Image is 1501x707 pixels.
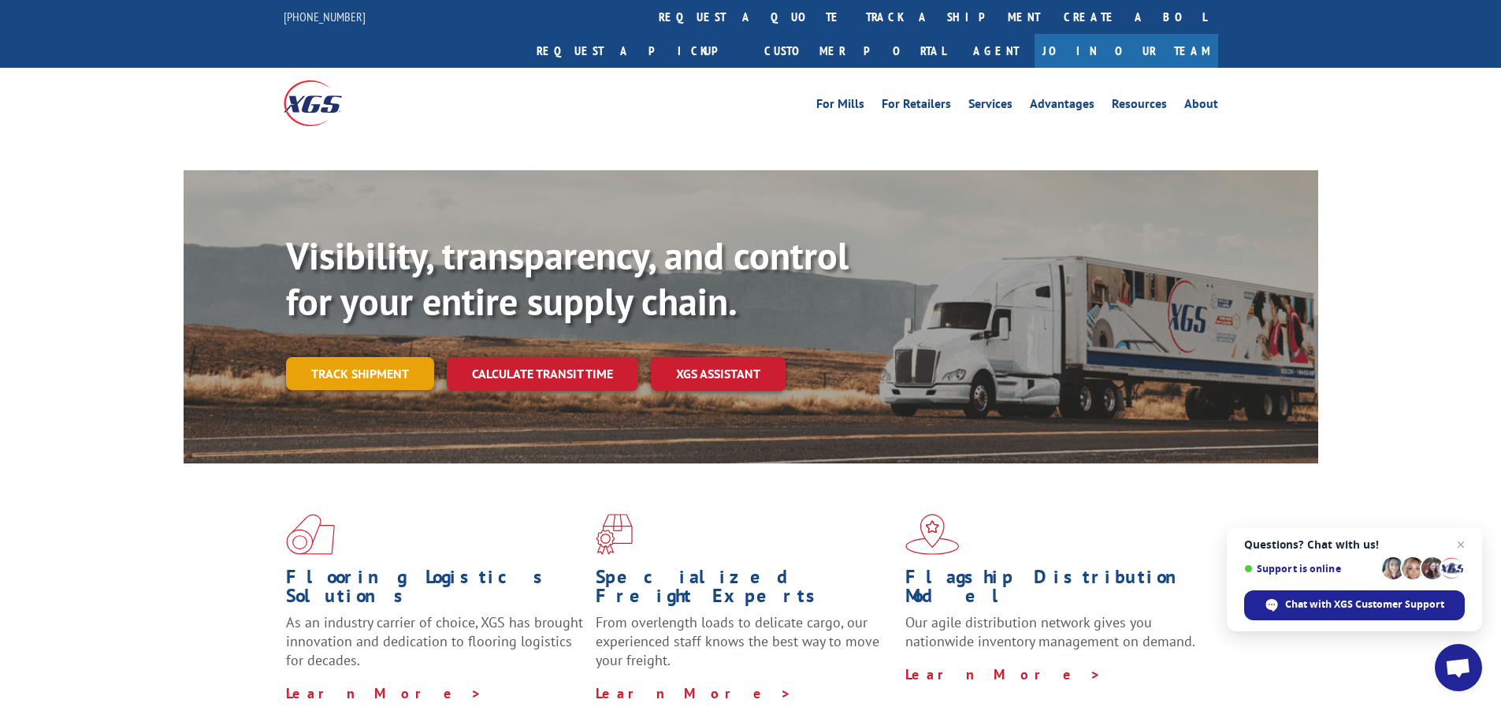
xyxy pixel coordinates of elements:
span: As an industry carrier of choice, XGS has brought innovation and dedication to flooring logistics... [286,613,583,669]
span: Chat with XGS Customer Support [1285,597,1444,612]
a: [PHONE_NUMBER] [284,9,366,24]
a: Learn More > [286,684,482,702]
h1: Flagship Distribution Model [905,567,1203,613]
a: Join Our Team [1035,34,1218,68]
a: Learn More > [596,684,792,702]
div: Chat with XGS Customer Support [1244,590,1465,620]
a: Services [968,98,1012,115]
a: For Mills [816,98,864,115]
img: xgs-icon-flagship-distribution-model-red [905,514,960,555]
img: xgs-icon-focused-on-flooring-red [596,514,633,555]
a: Track shipment [286,357,434,390]
h1: Flooring Logistics Solutions [286,567,584,613]
span: Our agile distribution network gives you nationwide inventory management on demand. [905,613,1195,650]
a: XGS ASSISTANT [651,357,786,391]
a: Learn More > [905,665,1102,683]
span: Questions? Chat with us! [1244,538,1465,551]
a: For Retailers [882,98,951,115]
h1: Specialized Freight Experts [596,567,894,613]
a: Resources [1112,98,1167,115]
a: Advantages [1030,98,1094,115]
a: Customer Portal [752,34,957,68]
img: xgs-icon-total-supply-chain-intelligence-red [286,514,335,555]
a: About [1184,98,1218,115]
div: Open chat [1435,644,1482,691]
span: Support is online [1244,563,1377,575]
b: Visibility, transparency, and control for your entire supply chain. [286,231,849,326]
span: Close chat [1451,535,1470,554]
p: From overlength loads to delicate cargo, our experienced staff knows the best way to move your fr... [596,613,894,683]
a: Calculate transit time [447,357,638,391]
a: Agent [957,34,1035,68]
a: Request a pickup [525,34,752,68]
